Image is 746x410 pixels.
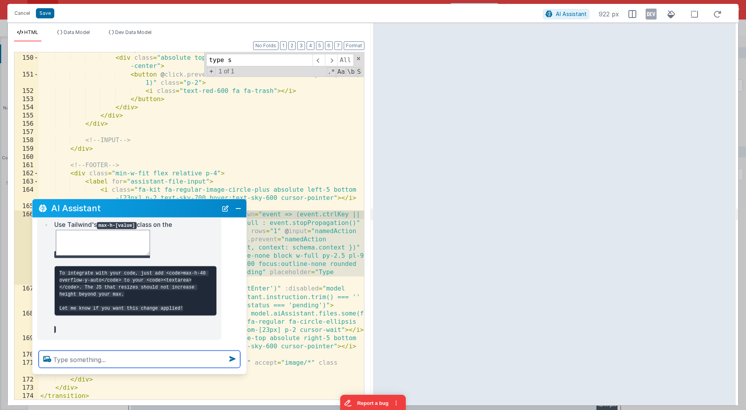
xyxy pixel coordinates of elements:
[288,41,296,50] button: 2
[14,54,39,70] div: 150
[14,112,39,120] div: 155
[337,67,346,76] span: CaseSensitive Search
[14,161,39,169] div: 161
[51,203,218,213] h2: AI Assistant
[14,153,39,161] div: 160
[233,203,243,214] button: Close
[36,8,54,18] button: Save
[346,67,355,76] span: Whole Word Search
[14,103,39,112] div: 154
[14,285,39,309] div: 167
[24,29,38,35] span: HTML
[543,9,589,19] button: AI Assistant
[14,359,39,375] div: 171
[325,41,333,50] button: 6
[14,178,39,186] div: 163
[14,145,39,153] div: 159
[307,41,314,50] button: 4
[97,222,137,229] code: max-h-[value]
[206,54,312,66] input: Search for
[297,41,305,50] button: 3
[344,41,364,50] button: Format
[14,120,39,128] div: 156
[216,68,237,75] span: 1 of 1
[14,128,39,136] div: 157
[14,71,39,87] div: 151
[14,87,39,95] div: 152
[14,95,39,103] div: 153
[14,392,39,400] div: 174
[64,29,90,35] span: Data Model
[56,230,150,256] textarea: </code> to limit its height.</li> <li>Example: <code>max-h-40</code> or for custom, <code>max-h-[...
[316,41,323,50] button: 5
[59,271,209,311] code: To integrate with your code, just add <code>max-h-40 overflow-y-auto</code> to your <code><textar...
[14,136,39,144] div: 158
[14,376,39,384] div: 172
[14,169,39,178] div: 162
[14,334,39,351] div: 169
[334,41,342,50] button: 7
[14,186,39,202] div: 164
[14,384,39,392] div: 173
[599,9,619,19] span: 922 px
[356,67,362,76] span: Search In Selection
[556,11,587,17] span: AI Assistant
[14,310,39,334] div: 168
[115,29,152,35] span: Dev Data Model
[207,67,216,75] span: Toggel Replace mode
[52,219,217,334] li: Use Tailwind's class on the
[14,202,39,210] div: 165
[253,41,278,50] button: No Folds
[14,210,39,285] div: 166
[220,203,231,214] button: New Chat
[11,8,34,19] button: Cancel
[280,41,287,50] button: 1
[14,351,39,359] div: 170
[337,54,354,66] span: Alt-Enter
[327,67,336,76] span: RegExp Search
